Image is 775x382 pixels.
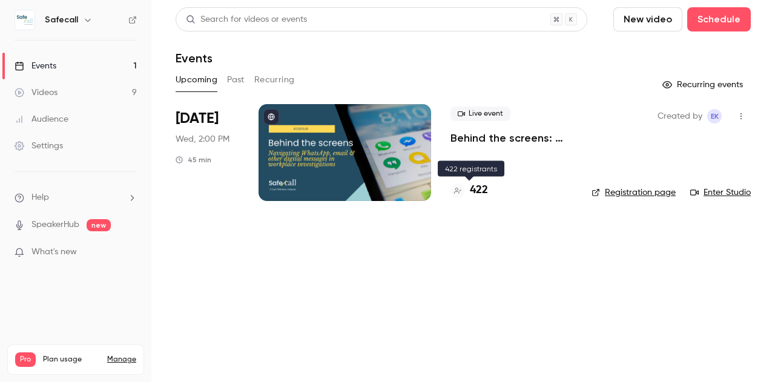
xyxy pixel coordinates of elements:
h1: Events [176,51,213,65]
button: New video [613,7,682,31]
div: 45 min [176,155,211,165]
a: SpeakerHub [31,219,79,231]
div: Events [15,60,56,72]
button: Recurring [254,70,295,90]
a: Enter Studio [690,186,751,199]
div: Oct 8 Wed, 2:00 PM (Europe/London) [176,104,239,201]
li: help-dropdown-opener [15,191,137,204]
div: Search for videos or events [186,13,307,26]
span: Help [31,191,49,204]
img: Safecall [15,10,35,30]
span: Created by [658,109,702,123]
span: EK [711,109,719,123]
span: Live event [450,107,510,121]
div: Audience [15,113,68,125]
a: 422 [450,182,488,199]
button: Schedule [687,7,751,31]
span: What's new [31,246,77,259]
button: Upcoming [176,70,217,90]
button: Recurring events [657,75,751,94]
h6: Safecall [45,14,78,26]
a: Manage [107,355,136,364]
a: Registration page [592,186,676,199]
iframe: Noticeable Trigger [122,247,137,258]
div: Settings [15,140,63,152]
h4: 422 [470,182,488,199]
span: Emma` Koster [707,109,722,123]
div: Videos [15,87,58,99]
button: Past [227,70,245,90]
span: new [87,219,111,231]
span: Wed, 2:00 PM [176,133,229,145]
span: Pro [15,352,36,367]
span: Plan usage [43,355,100,364]
a: Behind the screens: navigating WhatsApp, email & other digital messages in workplace investigations [450,131,572,145]
span: [DATE] [176,109,219,128]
